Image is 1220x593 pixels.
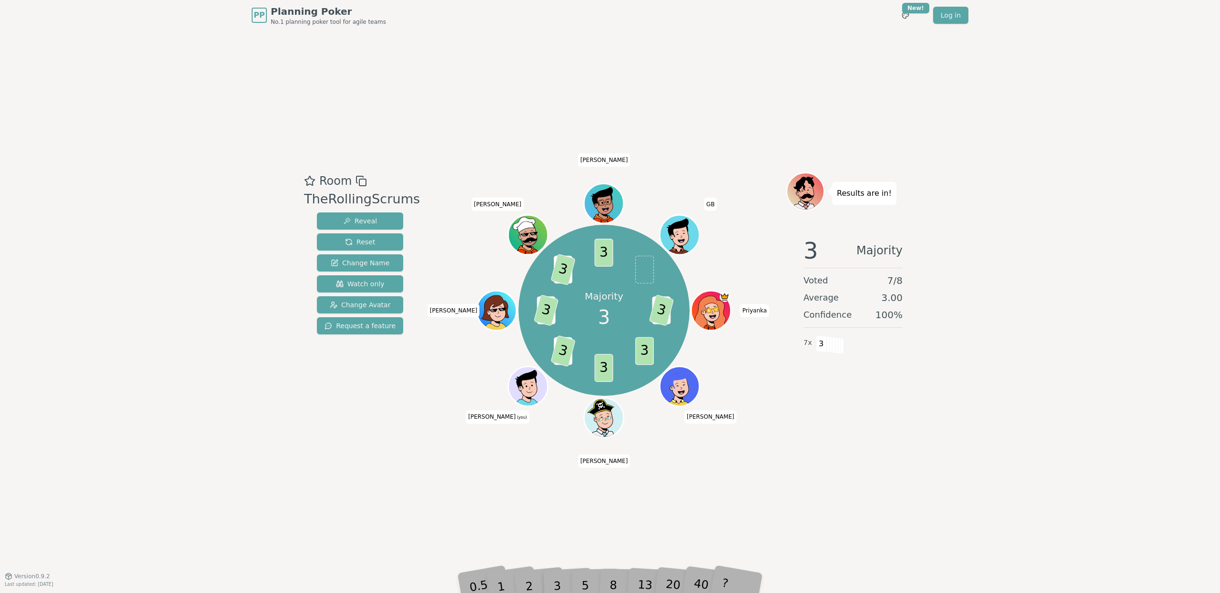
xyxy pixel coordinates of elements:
span: Change Avatar [330,300,391,310]
span: Click to change your name [427,304,480,317]
button: Change Name [317,254,403,271]
span: Voted [803,274,828,287]
span: 3 [595,239,613,267]
button: Version0.9.2 [5,573,50,580]
span: 3 [816,336,827,352]
span: 3.00 [881,291,903,304]
span: 3 [598,303,610,332]
button: Click to change your avatar [509,368,547,405]
button: Request a feature [317,317,403,334]
span: Confidence [803,308,852,322]
span: 3 [551,254,576,286]
span: Room [319,172,352,190]
span: 3 [551,335,576,367]
span: Click to change your name [684,410,737,423]
span: 3 [595,354,613,382]
span: Request a feature [325,321,396,331]
span: No.1 planning poker tool for agile teams [271,18,386,26]
span: Priyanka is the host [720,292,730,302]
span: Click to change your name [578,153,630,167]
span: 7 / 8 [887,274,903,287]
span: Change Name [331,258,389,268]
button: Reveal [317,212,403,230]
span: 3 [649,295,674,327]
span: Click to change your name [704,198,717,211]
span: Majority [856,239,903,262]
button: Watch only [317,275,403,292]
span: Reset [345,237,375,247]
span: Watch only [336,279,385,289]
div: TheRollingScrums [304,190,420,209]
div: New! [902,3,929,13]
span: 7 x [803,338,812,348]
button: Change Avatar [317,296,403,313]
span: 3 [534,295,559,327]
span: Planning Poker [271,5,386,18]
span: 3 [635,337,654,365]
p: Results are in! [837,187,892,200]
button: Reset [317,233,403,251]
span: 3 [803,239,818,262]
span: Click to change your name [740,304,769,317]
span: (you) [516,415,527,420]
span: Average [803,291,839,304]
button: New! [897,7,914,24]
span: Last updated: [DATE] [5,582,53,587]
span: Click to change your name [471,198,524,211]
span: 100 % [875,308,903,322]
span: PP [254,10,264,21]
span: Version 0.9.2 [14,573,50,580]
a: Log in [933,7,968,24]
span: Click to change your name [466,410,529,423]
p: Majority [585,290,623,303]
button: Add as favourite [304,172,315,190]
span: Click to change your name [578,454,630,468]
a: PPPlanning PokerNo.1 planning poker tool for agile teams [252,5,386,26]
span: Reveal [343,216,377,226]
